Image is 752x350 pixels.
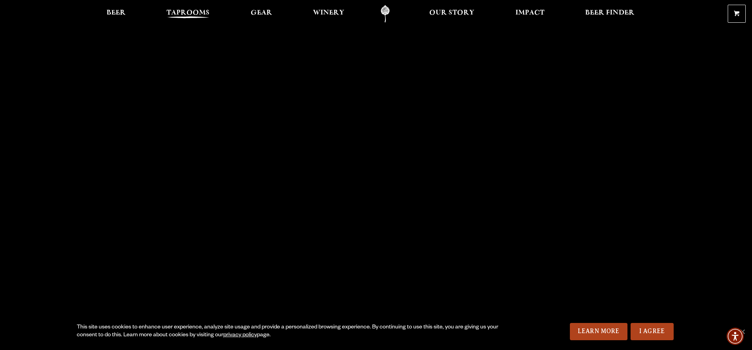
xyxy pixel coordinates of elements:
a: Learn More [570,323,627,340]
a: privacy policy [223,332,257,339]
a: Impact [510,5,550,23]
a: Taprooms [161,5,215,23]
a: Our Story [424,5,479,23]
a: I Agree [631,323,674,340]
a: Odell Home [371,5,400,23]
span: Beer Finder [585,10,634,16]
a: Beer [101,5,131,23]
a: Gear [246,5,277,23]
span: Our Story [429,10,474,16]
span: Gear [251,10,272,16]
span: Beer [107,10,126,16]
span: Taprooms [166,10,210,16]
span: Impact [515,10,544,16]
div: Accessibility Menu [727,328,744,345]
a: Winery [308,5,349,23]
div: This site uses cookies to enhance user experience, analyze site usage and provide a personalized ... [77,324,504,339]
span: Winery [313,10,344,16]
a: Beer Finder [580,5,640,23]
